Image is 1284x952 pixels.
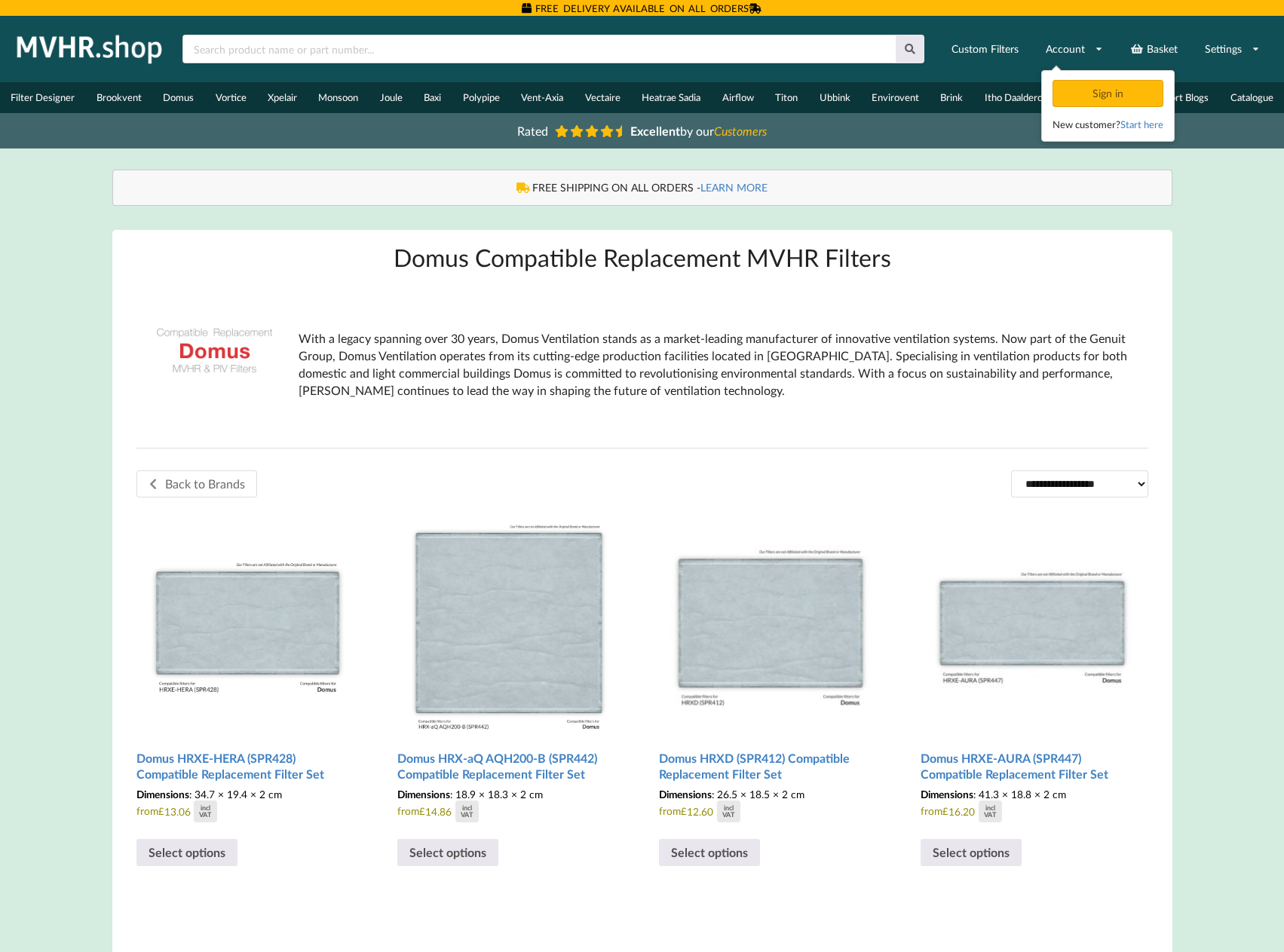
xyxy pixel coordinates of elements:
a: Select options for “Domus HRXD (SPR412) Compatible Replacement Filter Set” [659,839,760,866]
img: Domus-Compatible-Replacement-Filters.png [149,285,280,417]
a: Vectaire [575,82,631,113]
a: Monsoon [308,82,369,113]
a: Airflow [711,82,764,113]
div: New customer? [1053,117,1163,132]
h2: Domus HRX-aQ AQH200-B (SPR442) Compatible Replacement Filter Set [397,745,621,788]
img: mvhr.shop.png [11,30,169,68]
div: 14.86 [419,800,478,822]
a: Select options for “Domus HRXE-AURA (SPR447) Compatible Replacement Filter Set” [921,839,1022,866]
a: Brink [930,82,973,113]
a: Heatrae Sadia [631,82,711,113]
span: from [921,788,1144,822]
div: VAT [461,811,473,818]
div: FREE SHIPPING ON ALL ORDERS - [128,180,1157,195]
div: incl [985,804,995,811]
span: Dimensions [397,788,450,800]
a: Back to Brands [136,470,257,497]
a: Xpelair [257,82,308,113]
span: Rated [517,124,548,138]
span: £ [681,805,687,817]
a: Domus HRX-aQ AQH200-B (SPR442) Compatible Replacement Filter Set Dimensions: 18.9 × 18.3 × 2 cmfr... [397,510,621,822]
a: Polypipe [452,82,510,113]
a: Titon [765,82,808,113]
div: VAT [199,811,211,818]
span: £ [158,805,164,817]
h2: Domus HRXD (SPR412) Compatible Replacement Filter Set [659,745,882,788]
a: Domus [152,82,204,113]
img: Domus HRX-aQ AQH200-B (SPR442) Compatible MVHR Filter Replacement Set from MVHR.shop [397,510,621,733]
span: from [659,788,882,822]
div: 16.20 [942,800,1001,822]
select: Shop order [1011,470,1148,497]
div: 13.06 [158,800,217,822]
div: Sign in [1053,80,1163,107]
a: Account [1036,35,1113,63]
a: Itho Daalderop [974,82,1059,113]
span: Dimensions [659,788,712,800]
span: : 41.3 × 18.8 × 2 cm [921,788,1066,800]
a: Start here [1120,118,1163,130]
a: Envirovent [861,82,930,113]
span: Dimensions [921,788,973,800]
h1: Domus Compatible Replacement MVHR Filters [136,242,1148,273]
h2: Domus HRXE-HERA (SPR428) Compatible Replacement Filter Set [136,745,360,788]
a: Domus HRXE-AURA (SPR447) Compatible Replacement Filter Set Dimensions: 41.3 × 18.8 × 2 cmfrom£16.... [921,510,1144,822]
div: VAT [984,811,996,818]
span: £ [942,805,948,817]
a: Domus HRXE-HERA (SPR428) Compatible Replacement Filter Set Dimensions: 34.7 × 19.4 × 2 cmfrom£13.... [136,510,360,822]
b: Excellent [630,124,680,138]
img: Domus HRXE-AURA (SPR447) Compatible MVHR Filter Replacement Set from MVHR.shop [921,510,1144,733]
a: Vent-Axia [510,82,574,113]
div: VAT [722,811,734,818]
a: Select options for “Domus HRXE-HERA (SPR428) Compatible Replacement Filter Set” [136,839,237,866]
span: from [397,788,621,822]
a: Ubbink [808,82,860,113]
a: Sign in [1053,87,1166,99]
input: Search product name or part number... [182,35,896,63]
p: With a legacy spanning over 30 years, Domus Ventilation stands as a market-leading manufacturer o... [299,330,1136,399]
a: Brookvent [85,82,152,113]
a: Short Blogs [1149,82,1219,113]
a: Settings [1195,35,1270,63]
span: : 18.9 × 18.3 × 2 cm [397,788,543,800]
div: incl [724,804,734,811]
a: LEARN MORE [700,181,768,194]
span: : 26.5 × 18.5 × 2 cm [659,788,804,800]
a: Basket [1120,35,1187,63]
span: by our [630,124,767,138]
h2: Domus HRXE-AURA (SPR447) Compatible Replacement Filter Set [921,745,1144,788]
span: : 34.7 × 19.4 × 2 cm [136,788,282,800]
img: Domus HRXD (SPR412) Compatible MVHR Filter Replacement Set from MVHR.shop [659,510,882,733]
a: Baxi [413,82,452,113]
a: Vortice [204,82,256,113]
span: from [136,788,360,822]
a: Custom Filters [942,35,1028,63]
div: incl [201,804,210,811]
div: 12.60 [681,800,740,822]
a: Select options for “Domus HRX-aQ AQH200-B (SPR442) Compatible Replacement Filter Set” [397,839,498,866]
a: Catalogue [1220,82,1284,113]
span: Dimensions [136,788,189,800]
i: Customers [714,124,767,138]
a: Joule [369,82,413,113]
span: £ [419,805,425,817]
a: Domus HRXD (SPR412) Compatible Replacement Filter Set Dimensions: 26.5 × 18.5 × 2 cmfrom£12.60inc... [659,510,882,822]
img: Domus HRXE-HERA (SPR428) Compatible MVHR Filter Replacement Set from MVHR.shop [136,510,360,733]
div: incl [462,804,472,811]
a: Rated Excellentby ourCustomers [507,118,778,143]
